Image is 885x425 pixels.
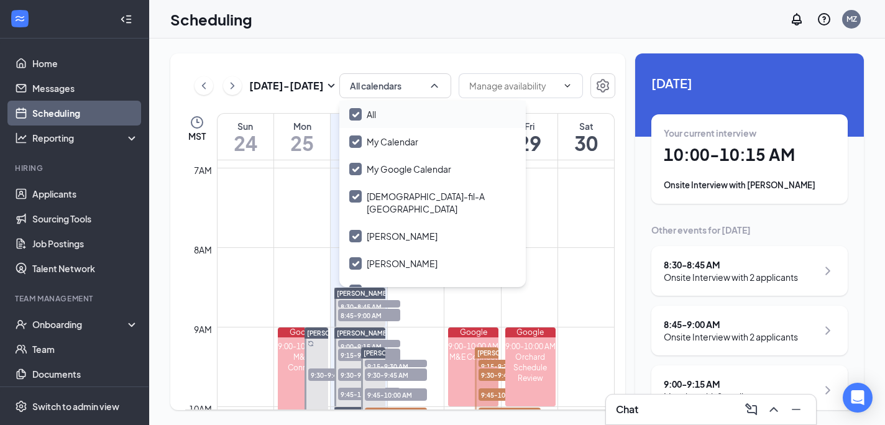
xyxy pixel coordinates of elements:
[120,13,132,25] svg: Collapse
[32,101,139,126] a: Scheduling
[218,114,273,160] a: August 24, 2025
[338,300,400,313] span: 8:30-8:45 AM
[338,349,400,361] span: 9:15-9:30 AM
[479,408,541,420] span: 10:00-10:15 AM
[502,114,557,160] a: August 29, 2025
[664,144,835,165] h1: 10:00 - 10:15 AM
[307,329,359,337] span: [PERSON_NAME]
[664,318,798,331] div: 8:45 - 9:00 AM
[846,14,857,24] div: MZ
[339,73,451,98] button: All calendarsChevronUp
[664,331,798,343] div: Onsite Interview with 2 applicants
[274,120,330,132] div: Mon
[274,114,330,160] a: August 25, 2025
[337,329,389,337] span: [PERSON_NAME]
[190,115,204,130] svg: Clock
[278,327,328,337] div: Google
[15,163,136,173] div: Hiring
[218,132,273,153] h1: 24
[338,368,400,381] span: 9:30-9:45 AM
[331,114,387,160] a: August 26, 2025
[32,400,119,413] div: Switch to admin view
[32,231,139,256] a: Job Postings
[324,78,339,93] svg: SmallChevronDown
[505,352,556,383] div: Orchard Schedule Review
[505,327,556,337] div: Google
[562,81,572,91] svg: ChevronDown
[820,383,835,398] svg: ChevronRight
[14,12,26,25] svg: WorkstreamLogo
[817,12,832,27] svg: QuestionInfo
[338,309,400,321] span: 8:45-9:00 AM
[191,163,214,177] div: 7am
[226,78,239,93] svg: ChevronRight
[32,51,139,76] a: Home
[218,120,273,132] div: Sun
[15,318,27,331] svg: UserCheck
[558,120,614,132] div: Sat
[338,388,400,400] span: 9:45-10:00 AM
[278,352,328,373] div: M&W Connect
[741,400,761,419] button: ComposeMessage
[337,409,389,416] span: [PERSON_NAME]
[664,179,835,191] div: Onsite Interview with [PERSON_NAME]
[502,132,557,153] h1: 29
[191,322,214,336] div: 9am
[15,400,27,413] svg: Settings
[558,114,614,160] a: August 30, 2025
[766,402,781,417] svg: ChevronUp
[448,327,498,337] div: Google
[595,78,610,93] svg: Settings
[479,360,541,372] span: 9:15-9:30 AM
[15,132,27,144] svg: Analysis
[664,258,798,271] div: 8:30 - 8:45 AM
[789,12,804,27] svg: Notifications
[32,256,139,281] a: Talent Network
[15,293,136,304] div: Team Management
[198,78,210,93] svg: ChevronLeft
[364,349,416,357] span: [PERSON_NAME]
[558,132,614,153] h1: 30
[664,390,766,403] div: Meeting with 2 applicants
[590,73,615,98] button: Settings
[365,368,427,381] span: 9:30-9:45 AM
[170,9,252,30] h1: Scheduling
[32,181,139,206] a: Applicants
[331,132,387,153] h1: 26
[479,368,541,381] span: 9:30-9:45 AM
[664,127,835,139] div: Your current interview
[843,383,873,413] div: Open Intercom Messenger
[274,132,330,153] h1: 25
[664,378,766,390] div: 9:00 - 9:15 AM
[337,290,389,297] span: [PERSON_NAME]
[651,73,848,93] span: [DATE]
[502,120,557,132] div: Fri
[365,360,427,372] span: 9:15-9:30 AM
[32,337,139,362] a: Team
[789,402,804,417] svg: Minimize
[820,323,835,338] svg: ChevronRight
[764,400,784,419] button: ChevronUp
[191,243,214,257] div: 8am
[278,341,328,352] div: 9:00-10:30 AM
[365,408,427,420] span: 10:00-10:15 AM
[32,318,128,331] div: Onboarding
[195,76,213,95] button: ChevronLeft
[820,263,835,278] svg: ChevronRight
[477,349,530,357] span: [PERSON_NAME]
[32,362,139,386] a: Documents
[223,76,242,95] button: ChevronRight
[448,352,498,362] div: M&E Connect
[308,340,314,347] svg: Sync
[786,400,806,419] button: Minimize
[188,130,206,142] span: MST
[365,388,427,401] span: 9:45-10:00 AM
[32,132,139,144] div: Reporting
[338,340,400,352] span: 9:00-9:15 AM
[249,79,324,93] h3: [DATE] - [DATE]
[186,402,214,416] div: 10am
[505,341,556,352] div: 9:00-10:00 AM
[308,368,370,381] span: 9:30-9:45 AM
[32,76,139,101] a: Messages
